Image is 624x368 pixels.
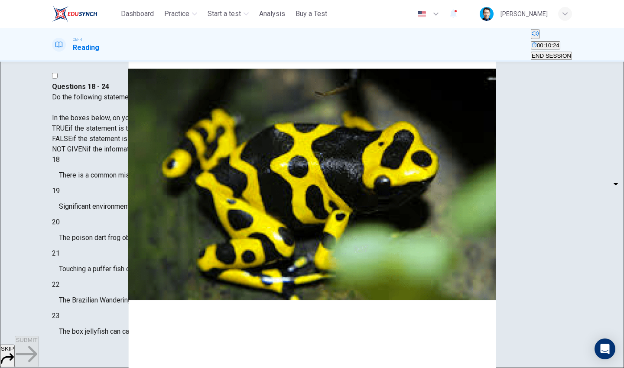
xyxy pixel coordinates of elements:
button: Start a test [204,6,252,22]
span: CEFR [73,36,82,43]
div: Mute [531,29,572,40]
span: Practice [164,9,189,19]
h1: Reading [73,43,99,53]
span: Dashboard [121,9,154,19]
span: Start a test [208,9,241,19]
div: Hide [531,40,572,50]
a: ELTC logo [52,5,117,23]
img: ELTC logo [52,5,97,23]
span: Buy a Test [296,9,327,19]
img: Profile picture [480,7,494,21]
span: END SESSION [532,53,571,59]
button: Dashboard [117,6,157,22]
span: Analysis [259,9,285,19]
img: en [416,11,427,17]
button: Analysis [256,6,289,22]
button: Buy a Test [292,6,331,22]
div: [PERSON_NAME] [500,9,548,19]
button: Practice [161,6,201,22]
div: Open Intercom Messenger [595,338,615,359]
span: 00:10:24 [537,42,559,49]
button: 00:10:24 [531,41,560,49]
button: END SESSION [531,52,572,60]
